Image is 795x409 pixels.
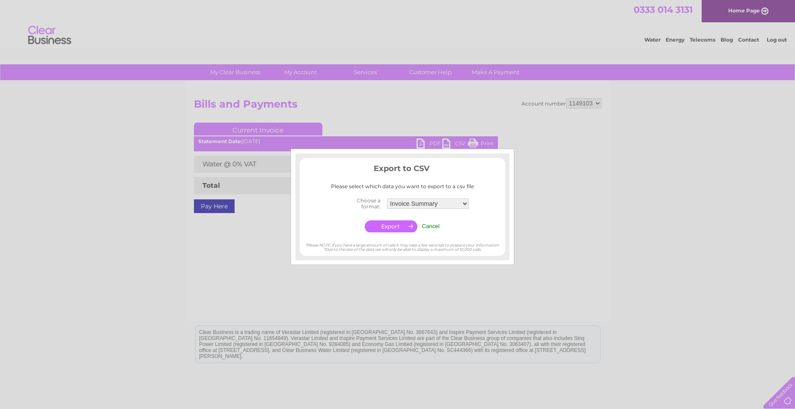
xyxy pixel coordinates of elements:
a: Water [644,36,661,43]
img: logo.png [28,22,71,48]
div: Please select which data you want to export to a csv file [300,183,505,189]
a: Telecoms [690,36,715,43]
th: Choose a format: [333,195,385,212]
a: 0333 014 3131 [634,4,693,15]
input: Cancel [422,223,440,229]
a: Blog [721,36,733,43]
a: Log out [767,36,787,43]
a: Energy [666,36,685,43]
h3: Export to CSV [300,162,505,177]
a: Contact [738,36,759,43]
div: *Please NOTE, if you have a large amount of calls it may take a few seconds to prepare your infor... [300,235,505,252]
div: Clear Business is a trading name of Verastar Limited (registered in [GEOGRAPHIC_DATA] No. 3667643... [196,5,600,42]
